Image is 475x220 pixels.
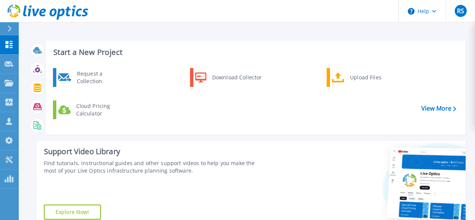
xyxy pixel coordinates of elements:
[346,70,402,85] div: Upload Files
[73,70,128,85] div: Request a Collection
[457,8,464,14] span: RS
[208,70,265,85] div: Download Collector
[44,159,267,174] div: Find tutorials, instructional guides and other support videos to help you make the most of your L...
[44,205,101,220] a: Explore Now!
[44,147,267,156] div: Support Video Library
[421,105,456,112] a: View More
[53,100,130,119] a: Cloud Pricing Calculator
[190,68,267,87] a: Download Collector
[53,68,130,87] a: Request a Collection
[327,68,404,87] a: Upload Files
[53,48,456,56] h3: Start a New Project
[72,102,128,117] div: Cloud Pricing Calculator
